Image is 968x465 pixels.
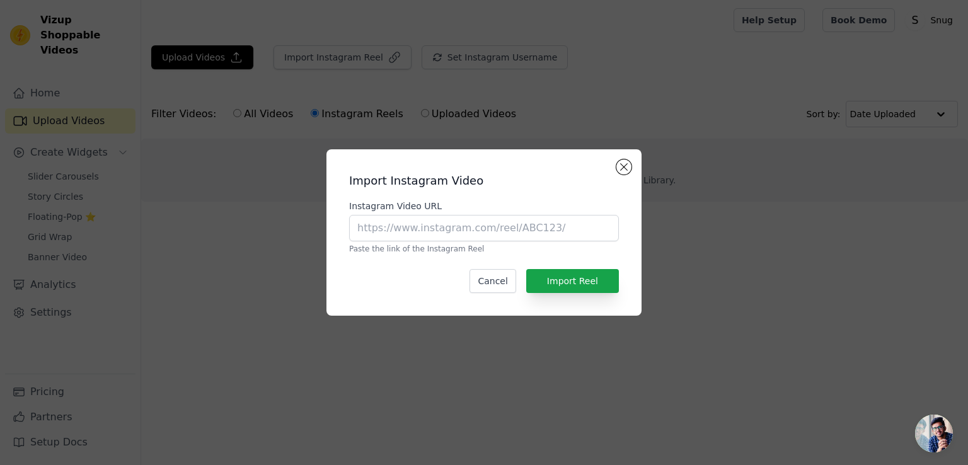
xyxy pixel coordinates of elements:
button: Import Reel [526,269,619,293]
div: Open chat [915,415,953,452]
label: Instagram Video URL [349,200,619,212]
button: Close modal [616,159,631,175]
input: https://www.instagram.com/reel/ABC123/ [349,215,619,241]
button: Cancel [470,269,516,293]
h2: Import Instagram Video [349,172,619,190]
p: Paste the link of the Instagram Reel [349,244,619,254]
